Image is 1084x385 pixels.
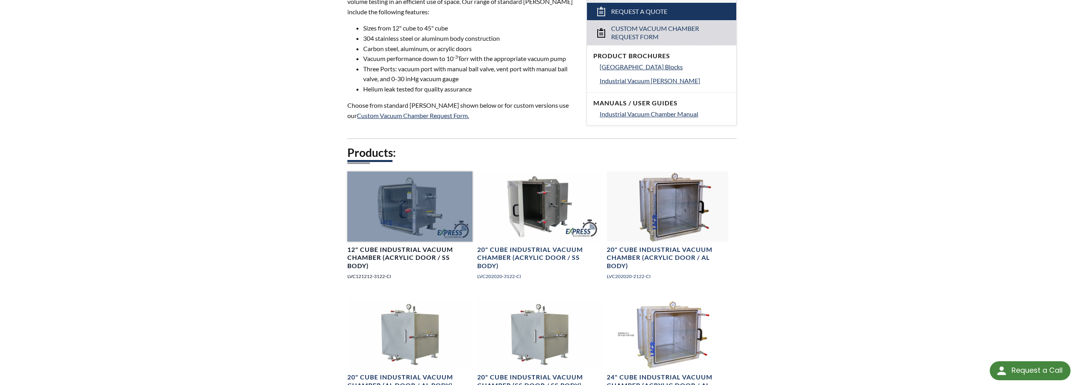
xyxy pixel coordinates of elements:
li: 304 stainless steel or aluminum body construction [363,33,577,44]
li: Carbon steel, aluminum, or acrylic doors [363,44,577,54]
a: Custom Vacuum Chamber Request Form [587,20,736,45]
a: Custom Vacuum Chamber Request Form. [357,112,469,119]
h4: 20" Cube Industrial Vacuum Chamber (Acrylic Door / AL Body) [607,246,732,270]
span: Request a Quote [611,8,667,16]
a: 20" Cube Industrial Vacuum Chamber with Acrylic Lid, front view20" Cube Industrial Vacuum Chamber... [607,172,732,286]
span: [GEOGRAPHIC_DATA] Blocks [600,63,683,71]
a: LVC202020-3122-CI Express Chamber20" Cube Industrial Vacuum Chamber (Acrylic Door / SS Body)LVC20... [477,172,602,286]
sup: -3 [453,54,458,60]
a: LVC121212-3122-CI Express Chamber, right side angled view12" Cube Industrial Vacuum Chamber (Acry... [347,172,472,286]
h4: 20" Cube Industrial Vacuum Chamber (Acrylic Door / SS Body) [477,246,602,270]
p: LVC202020-2122-CI [607,273,732,280]
span: Industrial Vacuum Chamber Manual [600,110,698,118]
h2: Products: [347,145,736,160]
div: Request a Call [990,361,1071,380]
li: Helium leak tested for quality assurance [363,84,577,94]
span: Custom Vacuum Chamber Request Form [611,25,715,41]
span: Industrial Vacuum [PERSON_NAME] [600,77,700,84]
h4: 12" Cube Industrial Vacuum Chamber (Acrylic Door / SS Body) [347,246,472,270]
a: Industrial Vacuum Chamber Manual [600,109,730,119]
h4: Manuals / User Guides [593,99,730,107]
a: Request a Quote [587,3,736,20]
p: LVC202020-3122-CI [477,273,602,280]
li: Vacuum performance down to 10 Torr with the appropriate vacuum pump [363,53,577,64]
li: Three Ports: vacuum port with manual ball valve, vent port with manual ball valve, and 0-30 inHg ... [363,64,577,84]
h4: Product Brochures [593,52,730,60]
p: Choose from standard [PERSON_NAME] shown below or for custom versions use our [347,100,577,120]
a: Industrial Vacuum [PERSON_NAME] [600,76,730,86]
li: Sizes from 12" cube to 45" cube [363,23,577,33]
div: Request a Call [1012,361,1063,379]
a: [GEOGRAPHIC_DATA] Blocks [600,62,730,72]
p: LVC121212-3122-CI [347,273,472,280]
img: round button [995,364,1008,377]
